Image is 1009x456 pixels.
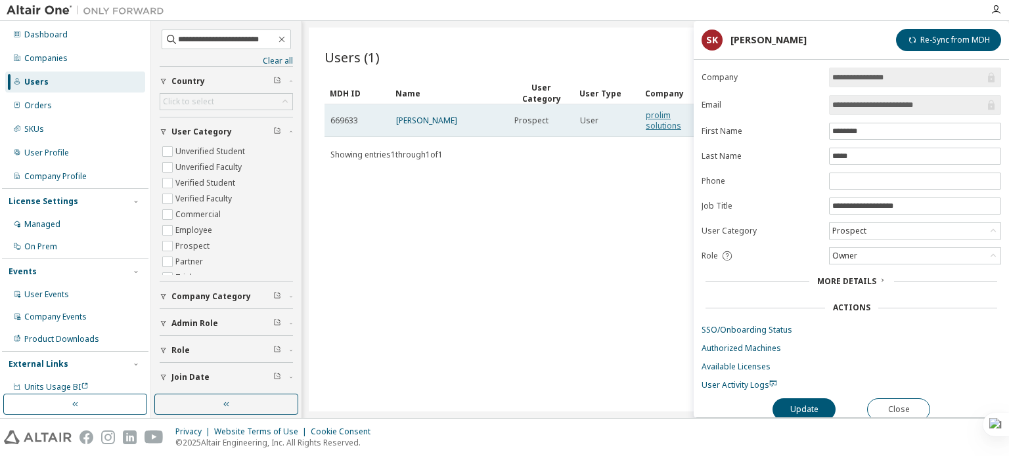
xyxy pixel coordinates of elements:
[833,302,870,313] div: Actions
[330,115,358,126] span: 669633
[175,426,214,437] div: Privacy
[171,127,232,137] span: User Category
[702,343,1001,354] a: Authorized Machines
[646,110,681,131] a: prolim solutions
[579,83,635,104] div: User Type
[175,270,194,285] label: Trial
[24,334,99,344] div: Product Downloads
[160,363,293,392] button: Join Date
[24,381,89,392] span: Units Usage BI
[330,149,443,160] span: Showing entries 1 through 1 of 1
[175,437,378,448] p: © 2025 Altair Engineering, Inc. All Rights Reserved.
[273,76,281,87] span: Clear filter
[830,224,868,238] div: Prospect
[175,222,215,238] label: Employee
[24,289,69,300] div: User Events
[330,83,385,104] div: MDH ID
[817,276,876,287] span: More Details
[9,359,68,369] div: External Links
[702,362,1001,372] a: Available Licenses
[702,251,718,261] span: Role
[171,291,251,302] span: Company Category
[830,223,1000,239] div: Prospect
[24,30,68,40] div: Dashboard
[24,124,44,135] div: SKUs
[175,191,235,207] label: Verified Faculty
[702,30,723,51] div: sk
[514,82,569,104] div: User Category
[24,53,68,64] div: Companies
[9,196,78,207] div: License Settings
[175,159,244,175] label: Unverified Faculty
[4,430,72,444] img: altair_logo.svg
[163,96,214,107] div: Click to select
[160,94,292,110] div: Click to select
[101,430,115,444] img: instagram.svg
[702,201,821,211] label: Job Title
[702,151,821,161] label: Last Name
[273,291,281,302] span: Clear filter
[830,248,1000,264] div: Owner
[311,426,378,437] div: Cookie Consent
[702,72,821,83] label: Company
[24,219,60,230] div: Managed
[273,372,281,383] span: Clear filter
[395,83,503,104] div: Name
[24,148,69,158] div: User Profile
[24,241,57,252] div: On Prem
[24,312,87,322] div: Company Events
[273,345,281,356] span: Clear filter
[702,226,821,236] label: User Category
[273,318,281,329] span: Clear filter
[171,318,218,329] span: Admin Role
[24,100,52,111] div: Orders
[160,309,293,338] button: Admin Role
[24,77,49,87] div: Users
[160,336,293,365] button: Role
[645,83,700,104] div: Company
[896,29,1001,51] button: Re-Sync from MDH
[79,430,93,444] img: facebook.svg
[702,126,821,136] label: First Name
[730,35,807,45] div: [PERSON_NAME]
[123,430,137,444] img: linkedin.svg
[160,117,293,146] button: User Category
[325,48,380,66] span: Users (1)
[175,207,223,222] label: Commercial
[773,398,836,421] button: Update
[145,430,164,444] img: youtube.svg
[175,238,212,254] label: Prospect
[580,115,598,126] span: User
[7,4,171,17] img: Altair One
[702,379,777,390] span: User Activity Logs
[171,76,205,87] span: Country
[160,282,293,311] button: Company Category
[160,67,293,96] button: Country
[702,325,1001,335] a: SSO/Onboarding Status
[171,372,210,383] span: Join Date
[396,115,457,126] a: [PERSON_NAME]
[24,171,87,182] div: Company Profile
[175,254,206,270] label: Partner
[175,144,248,159] label: Unverified Student
[702,176,821,186] label: Phone
[214,426,311,437] div: Website Terms of Use
[160,56,293,66] a: Clear all
[830,249,859,263] div: Owner
[171,345,190,356] span: Role
[9,266,37,277] div: Events
[867,398,930,421] button: Close
[273,127,281,137] span: Clear filter
[175,175,238,191] label: Verified Student
[514,115,549,126] span: Prospect
[702,100,821,110] label: Email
